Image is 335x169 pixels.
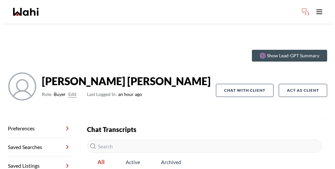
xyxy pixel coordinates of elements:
a: Wahi homepage [13,8,39,16]
button: Toggle open navigation menu [313,5,326,18]
span: Archived [150,155,192,169]
button: Edit [68,90,77,98]
span: Buyer [54,90,66,98]
strong: Chat Transcripts [87,125,136,133]
span: an hour ago [87,90,142,98]
input: Search [87,140,322,153]
button: Show Lead-GPT Summary [252,50,327,62]
button: Act as Client [279,84,327,97]
p: Show Lead-GPT Summary [267,52,319,59]
span: All [87,155,115,169]
span: Active [115,155,150,169]
span: Last Logged In: [87,91,117,97]
span: Role: [42,90,52,98]
strong: [PERSON_NAME] [PERSON_NAME] [42,75,211,88]
a: Saved Searches [8,138,71,157]
button: Chat with client [216,84,273,97]
a: Preferences [8,119,71,138]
